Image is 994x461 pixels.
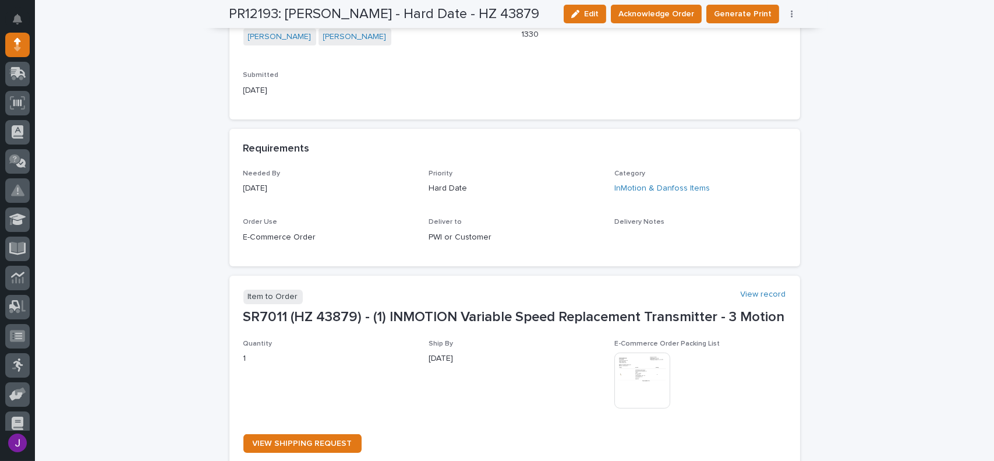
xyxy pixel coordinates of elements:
[429,170,452,177] span: Priority
[5,7,30,31] button: Notifications
[522,29,786,41] p: 1330
[243,290,303,304] p: Item to Order
[429,353,600,365] p: [DATE]
[248,31,312,43] a: [PERSON_NAME]
[429,219,462,226] span: Deliver to
[243,72,279,79] span: Submitted
[706,5,779,23] button: Generate Print
[243,340,273,347] span: Quantity
[243,309,786,326] p: SR7011 (HZ 43879) - (1) INMOTION Variable Speed Replacement Transmitter - 3 Motion
[614,170,645,177] span: Category
[741,290,786,300] a: View record
[714,7,772,21] span: Generate Print
[564,5,606,23] button: Edit
[243,85,508,97] p: [DATE]
[243,182,415,195] p: [DATE]
[614,182,710,195] a: InMotion & Danfoss Items
[323,31,387,43] a: [PERSON_NAME]
[243,231,415,244] p: E-Commerce Order
[5,431,30,455] button: users-avatar
[429,231,600,244] p: PWI or Customer
[618,7,694,21] span: Acknowledge Order
[15,14,30,33] div: Notifications
[429,182,600,195] p: Hard Date
[243,170,281,177] span: Needed By
[253,439,352,448] span: VIEW SHIPPING REQUEST
[614,340,720,347] span: E-Commerce Order Packing List
[614,219,664,226] span: Delivery Notes
[243,219,278,226] span: Order Use
[611,5,702,23] button: Acknowledge Order
[229,6,540,23] h2: PR12193: [PERSON_NAME] - Hard Date - HZ 43879
[243,434,362,453] a: VIEW SHIPPING REQUEST
[243,143,310,156] h2: Requirements
[584,9,599,19] span: Edit
[243,353,415,365] p: 1
[429,340,453,347] span: Ship By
